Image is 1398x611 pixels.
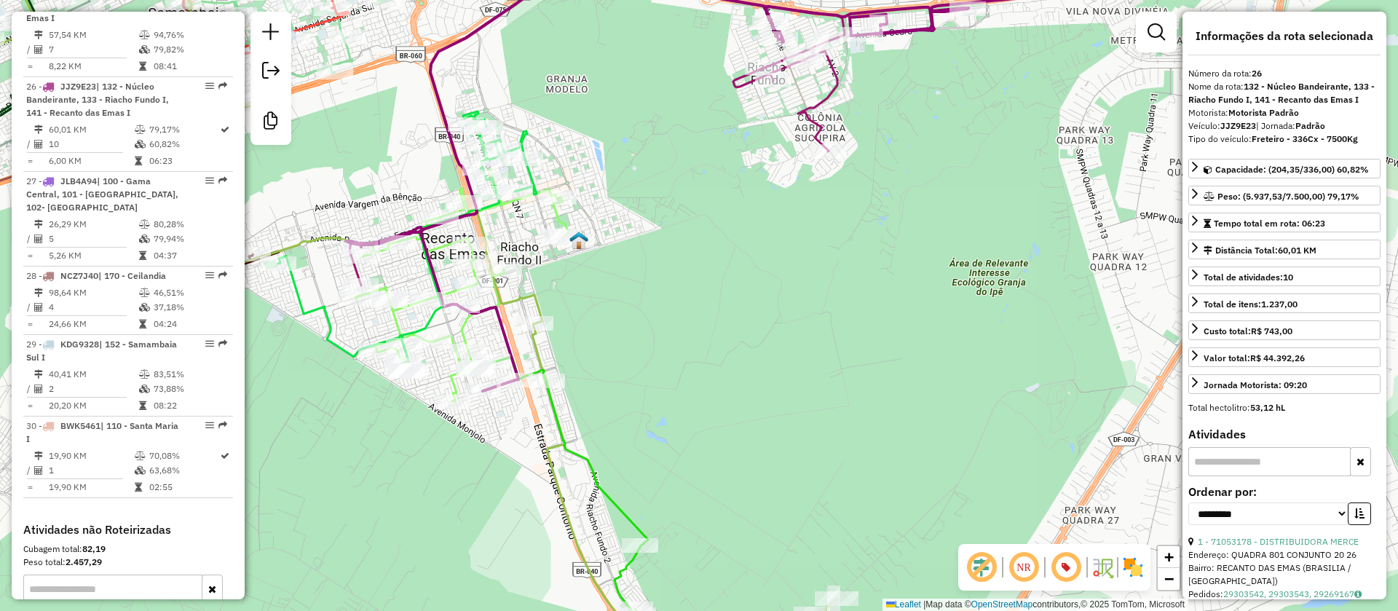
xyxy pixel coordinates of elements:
i: % de utilização da cubagem [135,140,146,149]
span: Ocultar NR [1006,550,1041,585]
div: Bairro: RECANTO DAS EMAS (BRASILIA / [GEOGRAPHIC_DATA]) [1188,561,1381,588]
i: % de utilização da cubagem [135,466,146,475]
span: | 132 - Núcleo Bandeirante, 133 - Riacho Fundo I, 141 - Recanto das Emas I [26,81,169,118]
a: Distância Total:60,01 KM [1188,240,1381,259]
span: | [923,599,925,610]
i: Total de Atividades [34,45,43,54]
h4: Atividades [1188,427,1381,441]
strong: 2.457,29 [66,556,102,567]
i: Distância Total [34,452,43,460]
div: Endereço: QUADRA 801 CONJUNTO 20 26 [1188,548,1381,561]
a: Exibir filtros [1142,17,1171,47]
td: = [26,317,33,331]
a: Nova sessão e pesquisa [256,17,285,50]
a: Total de itens:1.237,00 [1188,293,1381,313]
div: Map data © contributors,© 2025 TomTom, Microsoft [882,599,1188,611]
i: Tempo total em rota [135,483,142,492]
td: 7 [48,42,138,57]
i: % de utilização da cubagem [139,385,150,393]
em: Opções [205,176,214,185]
td: 26,29 KM [48,217,138,232]
i: % de utilização do peso [139,288,150,297]
button: Ordem crescente [1348,502,1371,525]
div: Cubagem total: [23,543,233,556]
i: Observações [1354,590,1362,599]
a: OpenStreetMap [971,599,1033,610]
i: Total de Atividades [34,385,43,393]
i: % de utilização do peso [135,125,146,134]
a: Jornada Motorista: 09:20 [1188,374,1381,394]
i: Rota otimizada [221,125,229,134]
i: % de utilização da cubagem [139,234,150,243]
td: 20,20 KM [48,398,138,413]
span: Total de atividades: [1204,272,1293,283]
em: Opções [205,82,214,90]
em: Opções [205,421,214,430]
div: Motorista: [1188,106,1381,119]
div: Número da rota: [1188,67,1381,80]
a: Zoom out [1158,568,1180,590]
span: | 100 - Gama Central, 101 - [GEOGRAPHIC_DATA], 102- [GEOGRAPHIC_DATA] [26,176,178,213]
h4: Atividades não Roteirizadas [23,523,233,537]
div: Valor total: [1204,352,1305,365]
td: / [26,232,33,246]
td: 80,28% [153,217,226,232]
td: 02:55 [149,480,219,494]
td: = [26,248,33,263]
td: / [26,42,33,57]
i: % de utilização da cubagem [139,45,150,54]
td: 04:37 [153,248,226,263]
strong: Padrão [1295,120,1325,131]
i: % de utilização da cubagem [139,303,150,312]
a: Capacidade: (204,35/336,00) 60,82% [1188,159,1381,178]
td: 94,76% [153,28,226,42]
a: Valor total:R$ 44.392,26 [1188,347,1381,367]
td: 4 [48,300,138,315]
i: Distância Total [34,370,43,379]
i: Distância Total [34,220,43,229]
strong: 82,19 [82,543,106,554]
i: % de utilização do peso [139,370,150,379]
div: Peso total: [23,556,233,569]
td: 19,90 KM [48,480,134,494]
i: Total de Atividades [34,140,43,149]
td: 8,22 KM [48,59,138,74]
td: 08:22 [153,398,226,413]
span: JJZ9E23 [60,81,96,92]
div: Total hectolitro: [1188,401,1381,414]
i: Tempo total em rota [139,401,146,410]
td: = [26,398,33,413]
td: 46,51% [153,285,226,300]
div: Custo total: [1204,325,1292,338]
a: 29303542, 29303543, 29269167 [1223,588,1362,599]
strong: R$ 44.392,26 [1250,352,1305,363]
strong: Motorista Padrão [1228,107,1299,118]
td: 5,26 KM [48,248,138,263]
a: Tempo total em rota: 06:23 [1188,213,1381,232]
a: Exportar sessão [256,56,285,89]
td: 1 [48,463,134,478]
td: 60,82% [149,137,219,151]
span: | Jornada: [1256,120,1325,131]
td: 5 [48,232,138,246]
span: 27 - [26,176,178,213]
i: Total de Atividades [34,466,43,475]
span: 30 - [26,420,178,444]
strong: 1.237,00 [1261,299,1298,310]
td: 24,66 KM [48,317,138,331]
span: 26 - [26,81,169,118]
div: Pedidos: [1188,588,1381,601]
label: Ordenar por: [1188,483,1381,500]
div: Jornada Motorista: 09:20 [1204,379,1307,392]
strong: 10 [1283,272,1293,283]
td: 98,64 KM [48,285,138,300]
i: Rota otimizada [221,452,229,460]
td: 37,18% [153,300,226,315]
i: Distância Total [34,125,43,134]
img: 120 UDC WCL Recanto [569,231,588,250]
strong: R$ 743,00 [1251,326,1292,336]
td: / [26,382,33,396]
i: Total de Atividades [34,234,43,243]
td: 60,01 KM [48,122,134,137]
td: / [26,463,33,478]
